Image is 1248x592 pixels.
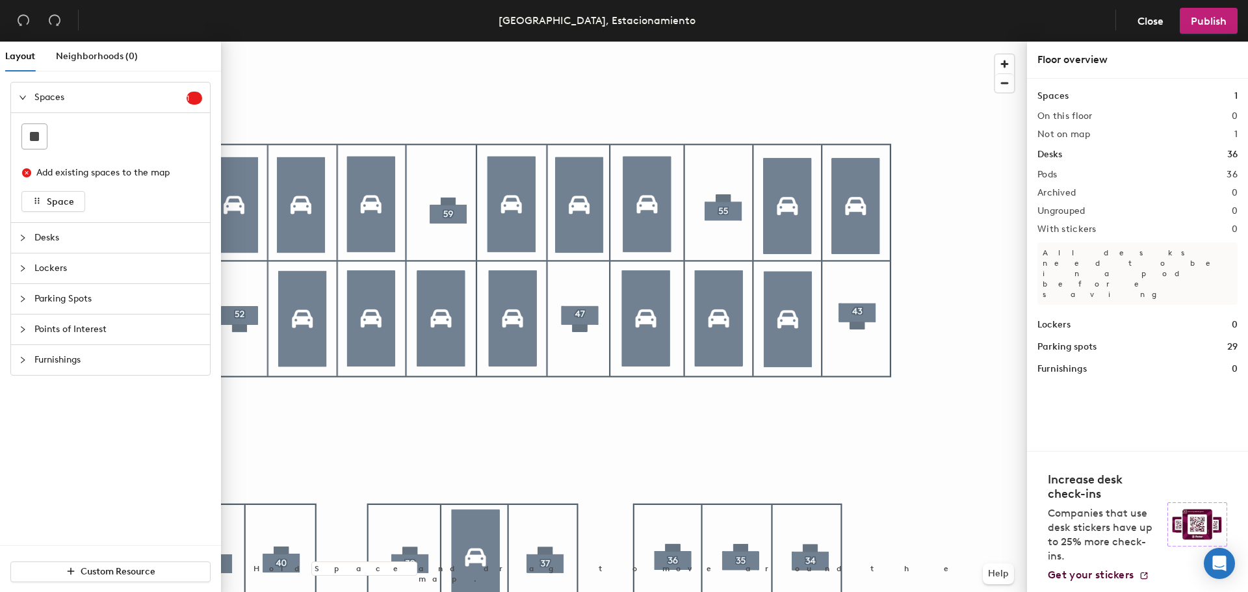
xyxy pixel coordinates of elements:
h1: 1 [1234,89,1238,103]
button: Space [21,191,85,212]
div: Add existing spaces to the map [36,166,191,180]
img: Sticker logo [1167,502,1227,547]
span: collapsed [19,295,27,303]
span: expanded [19,94,27,101]
button: Publish [1180,8,1238,34]
span: 1 [187,94,202,103]
div: Floor overview [1037,52,1238,68]
span: Neighborhoods (0) [56,51,138,62]
button: Redo (⌘ + ⇧ + Z) [42,8,68,34]
h2: Not on map [1037,129,1090,140]
a: Get your stickers [1048,569,1149,582]
h2: 36 [1227,170,1238,180]
button: Close [1126,8,1175,34]
h1: 0 [1232,362,1238,376]
h2: Archived [1037,188,1076,198]
h1: 36 [1227,148,1238,162]
h4: Increase desk check-ins [1048,472,1160,501]
span: Layout [5,51,35,62]
span: Space [47,196,74,207]
span: Furnishings [34,345,202,375]
span: collapsed [19,234,27,242]
span: Desks [34,223,202,253]
span: Points of Interest [34,315,202,344]
span: Get your stickers [1048,569,1134,581]
span: collapsed [19,264,27,272]
h2: On this floor [1037,111,1093,122]
h1: 29 [1227,340,1238,354]
p: Companies that use desk stickers have up to 25% more check-ins. [1048,506,1160,563]
span: Parking Spots [34,284,202,314]
h2: 0 [1232,111,1238,122]
h1: Lockers [1037,318,1071,332]
h2: 0 [1232,188,1238,198]
div: [GEOGRAPHIC_DATA], Estacionamiento [499,12,695,29]
p: All desks need to be in a pod before saving [1037,242,1238,305]
span: Spaces [34,83,187,112]
h2: 0 [1232,206,1238,216]
span: Custom Resource [81,566,155,577]
span: Close [1137,15,1163,27]
sup: 1 [187,92,202,105]
h1: Spaces [1037,89,1069,103]
h2: 0 [1232,224,1238,235]
span: Publish [1191,15,1227,27]
h2: Pods [1037,170,1057,180]
span: Lockers [34,253,202,283]
span: close-circle [22,168,31,177]
h1: Parking spots [1037,340,1097,354]
h2: With stickers [1037,224,1097,235]
h2: 1 [1234,129,1238,140]
h1: 0 [1232,318,1238,332]
span: collapsed [19,356,27,364]
span: collapsed [19,326,27,333]
h1: Furnishings [1037,362,1087,376]
button: Undo (⌘ + Z) [10,8,36,34]
button: Help [983,563,1014,584]
h2: Ungrouped [1037,206,1085,216]
h1: Desks [1037,148,1062,162]
button: Custom Resource [10,561,211,582]
div: Open Intercom Messenger [1204,548,1235,579]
